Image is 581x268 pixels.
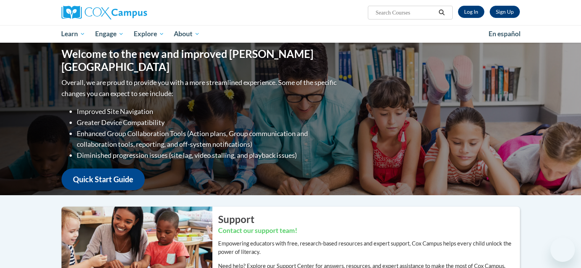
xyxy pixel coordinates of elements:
a: Register [490,6,520,18]
li: Greater Device Compatibility [77,117,338,128]
span: En español [489,30,521,38]
input: Search Courses [375,8,436,17]
span: Learn [61,29,85,39]
a: Log In [458,6,484,18]
p: Overall, we are proud to provide you with a more streamlined experience. Some of the specific cha... [61,77,338,99]
h3: Contact our support team! [218,226,520,236]
span: Explore [134,29,164,39]
span: About [174,29,200,39]
span: Engage [95,29,124,39]
a: Cox Campus [61,6,207,19]
a: Engage [90,25,129,43]
a: Learn [57,25,91,43]
li: Enhanced Group Collaboration Tools (Action plans, Group communication and collaboration tools, re... [77,128,338,150]
iframe: Button to launch messaging window [550,238,575,262]
img: Cox Campus [61,6,147,19]
div: Main menu [50,25,531,43]
li: Improved Site Navigation [77,106,338,117]
a: Explore [129,25,169,43]
button: Search [436,8,447,17]
a: Quick Start Guide [61,169,145,190]
a: About [169,25,205,43]
a: En español [484,26,526,42]
h1: Welcome to the new and improved [PERSON_NAME][GEOGRAPHIC_DATA] [61,48,338,73]
li: Diminished progression issues (site lag, video stalling, and playback issues) [77,150,338,161]
h2: Support [218,212,520,226]
p: Empowering educators with free, research-based resources and expert support, Cox Campus helps eve... [218,239,520,256]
